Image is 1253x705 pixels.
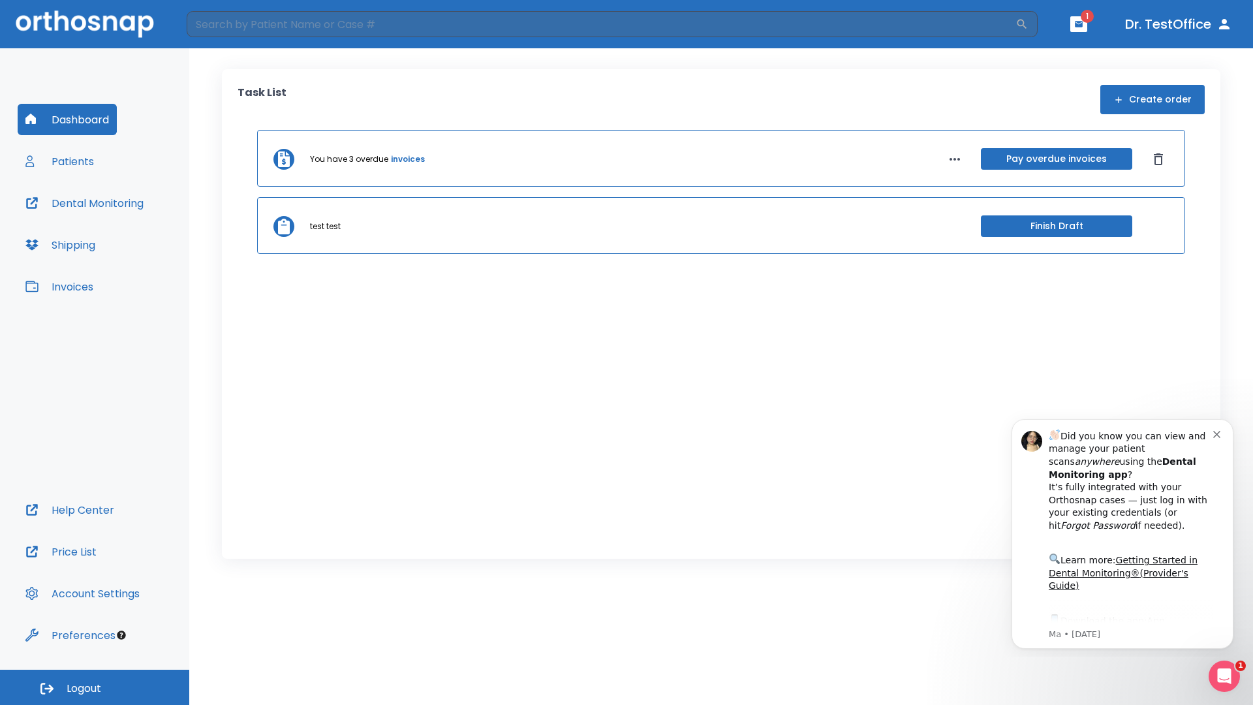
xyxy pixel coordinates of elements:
[18,536,104,567] button: Price List
[1120,12,1237,36] button: Dr. TestOffice
[981,215,1132,237] button: Finish Draft
[1100,85,1205,114] button: Create order
[1209,661,1240,692] iframe: Intercom live chat
[18,229,103,260] button: Shipping
[981,148,1132,170] button: Pay overdue invoices
[238,85,286,114] p: Task List
[18,187,151,219] button: Dental Monitoring
[18,578,147,609] button: Account Settings
[221,20,232,31] button: Dismiss notification
[1235,661,1246,671] span: 1
[1148,149,1169,170] button: Dismiss
[57,221,221,233] p: Message from Ma, sent 5w ago
[18,619,123,651] button: Preferences
[310,153,388,165] p: You have 3 overdue
[391,153,425,165] a: invoices
[57,205,221,272] div: Download the app: | ​ Let us know if you need help getting started!
[1081,10,1094,23] span: 1
[116,629,127,641] div: Tooltip anchor
[57,208,173,232] a: App Store
[18,271,101,302] button: Invoices
[187,11,1015,37] input: Search by Patient Name or Case #
[310,221,341,232] p: test test
[18,494,122,525] button: Help Center
[16,10,154,37] img: Orthosnap
[18,146,102,177] button: Patients
[18,104,117,135] button: Dashboard
[992,407,1253,657] iframe: Intercom notifications message
[67,681,101,696] span: Logout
